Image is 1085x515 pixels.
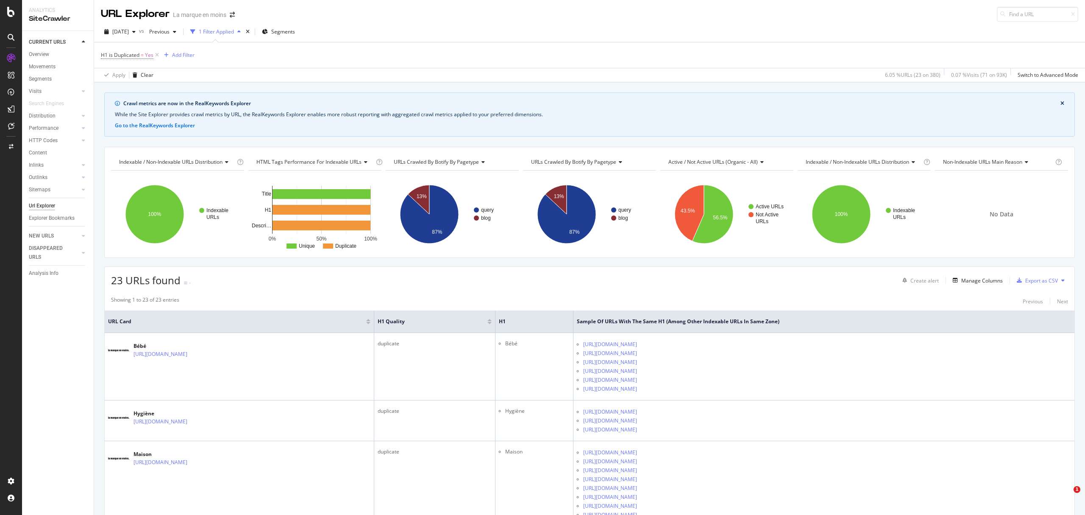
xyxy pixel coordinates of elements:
[112,28,129,35] span: 2025 Oct. 9th
[173,11,226,19] div: La marque en moins
[798,177,929,251] div: A chart.
[756,218,768,224] text: URLs
[29,50,88,59] a: Overview
[583,425,637,434] a: [URL][DOMAIN_NAME]
[1074,486,1080,493] span: 1
[990,210,1013,218] span: No Data
[29,87,79,96] a: Visits
[299,243,315,249] text: Unique
[271,28,295,35] span: Segments
[1057,296,1068,306] button: Next
[29,99,64,108] div: Search Engines
[29,244,79,262] a: DISAPPEARED URLS
[481,215,491,221] text: blog
[29,214,75,223] div: Explorer Bookmarks
[583,466,637,475] a: [URL][DOMAIN_NAME]
[949,275,1003,285] button: Manage Columns
[146,28,170,35] span: Previous
[259,25,298,39] button: Segments
[108,345,129,356] img: main image
[29,244,72,262] div: DISAPPEARED URLS
[364,236,377,242] text: 100%
[29,14,87,24] div: SiteCrawler
[115,122,195,129] button: Go to the RealKeywords Explorer
[29,161,79,170] a: Inlinks
[29,136,79,145] a: HTTP Codes
[386,177,517,251] svg: A chart.
[29,124,79,133] a: Performance
[583,502,637,510] a: [URL][DOMAIN_NAME]
[1023,296,1043,306] button: Previous
[29,185,50,194] div: Sitemaps
[108,318,364,325] span: URL Card
[505,340,570,347] li: Bébé
[583,408,637,416] a: [URL][DOMAIN_NAME]
[29,99,72,108] a: Search Engines
[713,215,727,221] text: 56.5%
[618,215,628,221] text: blog
[583,358,637,367] a: [URL][DOMAIN_NAME]
[108,412,129,423] img: main image
[187,25,244,39] button: 1 Filter Applied
[505,448,570,456] li: Maison
[529,155,648,169] h4: URLs Crawled By Botify By pagetype
[145,49,153,61] span: Yes
[378,448,492,456] div: duplicate
[885,71,940,78] div: 6.05 % URLs ( 23 on 380 )
[554,193,564,199] text: 13%
[392,155,511,169] h4: URLs Crawled By Botify By pagetype
[189,279,191,286] div: -
[29,75,88,84] a: Segments
[161,50,195,60] button: Add Filter
[378,407,492,415] div: duplicate
[206,207,228,213] text: Indexable
[1013,274,1058,287] button: Export as CSV
[29,136,58,145] div: HTTP Codes
[265,207,272,213] text: H1
[1018,71,1078,78] div: Switch to Advanced Mode
[394,158,479,165] span: URLs Crawled By Botify By pagetype
[335,243,356,249] text: Duplicate
[111,296,179,306] div: Showing 1 to 23 of 23 entries
[111,273,181,287] span: 23 URLs found
[1025,277,1058,284] div: Export as CSV
[29,232,79,241] a: NEW URLS
[29,62,56,71] div: Movements
[569,229,579,235] text: 87%
[583,475,637,484] a: [URL][DOMAIN_NAME]
[108,453,129,464] img: main image
[119,158,223,165] span: Indexable / Non-Indexable URLs distribution
[134,417,187,426] a: [URL][DOMAIN_NAME]
[255,155,374,169] h4: HTML Tags Performance for Indexable URLs
[432,229,442,235] text: 87%
[172,51,195,59] div: Add Filter
[835,211,848,217] text: 100%
[134,410,215,417] div: Hygiène
[29,202,88,210] a: Url Explorer
[146,25,180,39] button: Previous
[583,417,637,425] a: [URL][DOMAIN_NAME]
[583,385,637,393] a: [URL][DOMAIN_NAME]
[29,214,88,223] a: Explorer Bookmarks
[1058,98,1066,109] button: close banner
[29,269,88,278] a: Analysis Info
[248,177,380,251] svg: A chart.
[583,484,637,493] a: [URL][DOMAIN_NAME]
[101,7,170,21] div: URL Explorer
[806,158,909,165] span: Indexable / Non-Indexable URLs distribution
[910,277,939,284] div: Create alert
[660,177,792,251] svg: A chart.
[115,111,1064,118] div: While the Site Explorer provides crawl metrics by URL, the RealKeywords Explorer enables more rob...
[29,185,79,194] a: Sitemaps
[199,28,234,35] div: 1 Filter Applied
[943,158,1022,165] span: Non-Indexable URLs Main Reason
[29,62,88,71] a: Movements
[139,27,146,34] span: vs
[29,161,44,170] div: Inlinks
[230,12,235,18] div: arrow-right-arrow-left
[112,71,125,78] div: Apply
[206,214,219,220] text: URLs
[117,155,235,169] h4: Indexable / Non-Indexable URLs Distribution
